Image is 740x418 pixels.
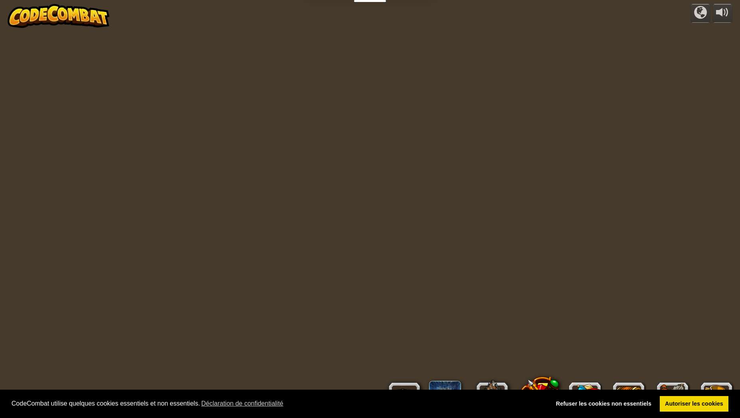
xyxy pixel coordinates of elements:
[660,396,729,412] a: autoriser les cookies
[556,400,651,407] font: Refuser les cookies non essentiels
[200,398,285,410] a: en savoir plus sur les cookies
[12,400,200,407] font: CodeCombat utilise quelques cookies essentiels et non essentiels.
[550,396,657,412] a: refuser les cookies
[201,400,283,407] font: Déclaration de confidentialité
[665,400,723,407] font: Autoriser les cookies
